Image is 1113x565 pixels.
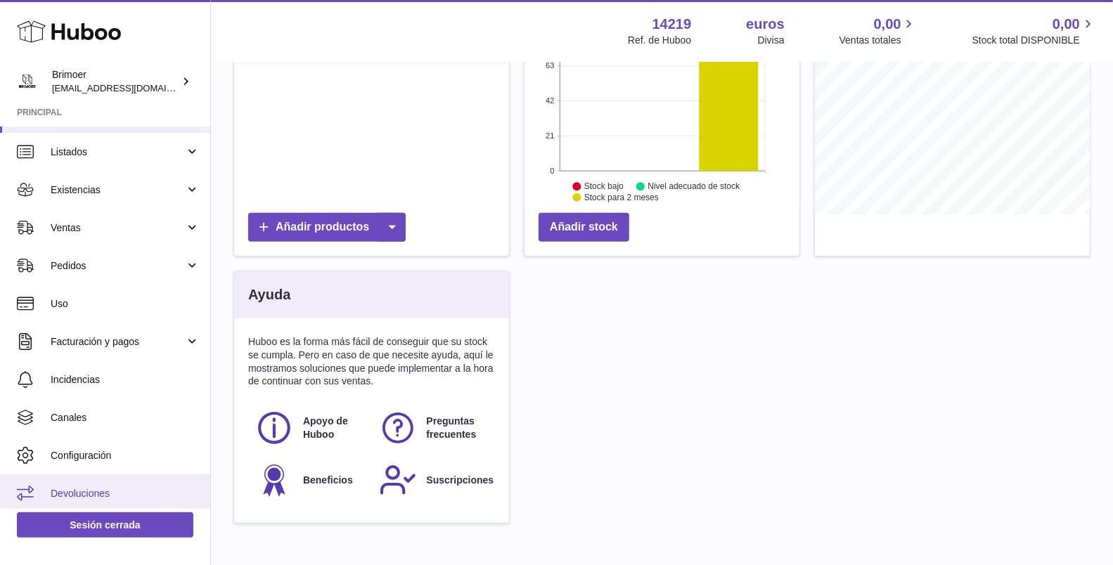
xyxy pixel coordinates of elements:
a: Añadir productos [248,213,406,242]
a: Sesión cerrada [17,512,193,538]
font: Suscripciones [427,474,494,486]
font: Existencias [51,184,101,195]
font: 14219 [652,16,692,32]
text: Stock bajo [584,181,624,191]
font: Apoyo de Huboo [303,415,348,440]
a: 0,00 Stock total DISPONIBLE [972,15,1096,47]
font: Sesión cerrada [70,519,140,531]
a: Preguntas frecuentes [379,409,489,447]
font: Ref. de Huboo [628,34,691,46]
text: Nivel adecuado de stock [648,181,740,191]
font: Huboo es la forma más fácil de conseguir que su stock se cumpla. Pero en caso de que necesite ayu... [248,336,494,387]
font: Divisa [758,34,785,46]
font: Ayuda [248,287,290,302]
text: 0 [550,167,554,175]
font: Beneficios [303,474,353,486]
font: Pedidos [51,260,86,271]
text: 42 [546,96,554,105]
font: Principal [17,108,62,117]
font: 0,00 [1053,16,1080,32]
font: Stock total DISPONIBLE [972,34,1080,46]
a: Apoyo de Huboo [255,409,365,447]
font: Añadir productos [276,221,369,233]
a: Añadir stock [539,213,629,242]
font: Brimoer [52,69,86,80]
text: 63 [546,61,554,70]
text: Stock para 2 meses [584,193,659,202]
font: Ventas [51,222,81,233]
font: [EMAIL_ADDRESS][DOMAIN_NAME] [52,82,207,93]
font: Facturación y pagos [51,336,139,347]
font: Devoluciones [51,488,110,499]
font: Ventas totales [839,34,901,46]
font: Canales [51,412,86,423]
a: 0,00 Ventas totales [839,15,918,47]
font: 0,00 [874,16,901,32]
font: Preguntas frecuentes [427,415,477,440]
img: oroses@renuevo.es [17,71,38,92]
text: 21 [546,131,554,140]
font: Configuración [51,450,111,461]
font: euros [746,16,784,32]
a: Beneficios [255,461,365,499]
font: Añadir stock [550,221,618,233]
font: Listados [51,146,87,157]
font: Incidencias [51,374,100,385]
a: Suscripciones [379,461,489,499]
font: Uso [51,298,68,309]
